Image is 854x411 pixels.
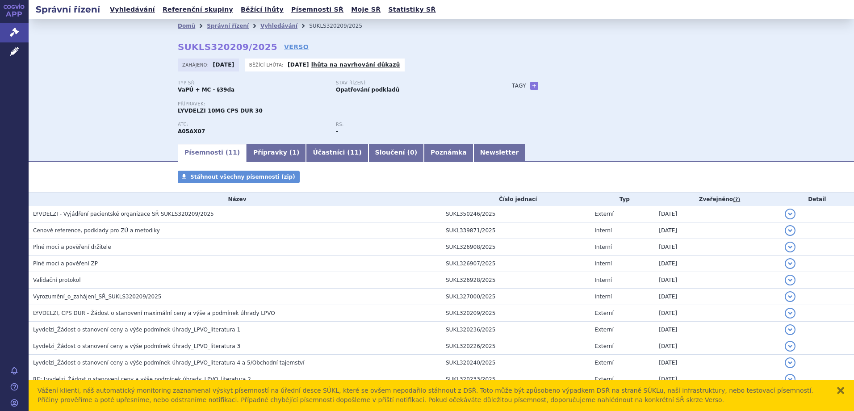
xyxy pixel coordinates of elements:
span: Externí [594,211,613,217]
span: LYVDELZI 10MG CPS DUR 30 [178,108,263,114]
td: [DATE] [654,222,780,239]
a: Moje SŘ [348,4,383,16]
a: lhůta na navrhování důkazů [311,62,400,68]
button: detail [785,341,795,352]
button: detail [785,291,795,302]
button: detail [785,242,795,252]
button: detail [785,275,795,285]
td: [DATE] [654,289,780,305]
div: Vážení klienti, náš automatický monitoring zaznamenal výskyt písemností na úřední desce SÚKL, kte... [38,386,827,405]
td: [DATE] [654,239,780,256]
button: zavřít [836,386,845,395]
strong: SELADELPAR [178,128,205,134]
button: detail [785,225,795,236]
span: Interní [594,277,612,283]
a: Správní řízení [207,23,249,29]
th: Typ [590,193,654,206]
a: Vyhledávání [107,4,158,16]
a: Běžící lhůty [238,4,286,16]
strong: VaPÚ + MC - §39da [178,87,234,93]
a: Stáhnout všechny písemnosti (zip) [178,171,300,183]
strong: SUKLS320209/2025 [178,42,277,52]
a: + [530,82,538,90]
button: detail [785,324,795,335]
td: [DATE] [654,256,780,272]
span: Externí [594,376,613,382]
span: Externí [594,360,613,366]
abbr: (?) [733,197,740,203]
span: 0 [410,149,414,156]
strong: Opatřování podkladů [336,87,399,93]
td: SUKL320233/2025 [441,371,590,388]
a: Vyhledávání [260,23,297,29]
td: [DATE] [654,355,780,371]
a: Referenční skupiny [160,4,236,16]
span: Lyvdelzi_Žádost o stanovení ceny a výše podmínek úhrady_LPVO_literatura 3 [33,343,240,349]
p: Přípravek: [178,101,494,107]
td: SUKL326908/2025 [441,239,590,256]
a: Statistiky SŘ [385,4,438,16]
button: detail [785,209,795,219]
span: Externí [594,327,613,333]
td: SUKL320240/2025 [441,355,590,371]
a: Newsletter [473,144,526,162]
span: Plné moci a pověření držitele [33,244,111,250]
span: Validační protokol [33,277,81,283]
span: Zahájeno: [182,61,210,68]
button: detail [785,308,795,319]
a: Přípravky (1) [247,144,306,162]
span: RE: Lyvdelzi_Žádost o stanovení ceny a výše podmínek úhrady_LPVO_literatura 2 [33,376,251,382]
span: Externí [594,310,613,316]
a: Poznámka [424,144,473,162]
td: SUKL320226/2025 [441,338,590,355]
h2: Správní řízení [29,3,107,16]
p: Stav řízení: [336,80,485,86]
td: SUKL350246/2025 [441,206,590,222]
span: Vyrozumění_o_zahájení_SŘ_SUKLS320209/2025 [33,294,161,300]
span: LYVDELZI, CPS DUR - Žádost o stanovení maximální ceny a výše a podmínek úhrady LPVO [33,310,275,316]
a: VERSO [284,42,309,51]
span: Plné moci a pověření ZP [33,260,98,267]
td: [DATE] [654,206,780,222]
strong: [DATE] [213,62,234,68]
h3: Tagy [512,80,526,91]
p: Typ SŘ: [178,80,327,86]
a: Sloučení (0) [368,144,424,162]
p: - [288,61,400,68]
li: SUKLS320209/2025 [309,19,374,33]
td: [DATE] [654,371,780,388]
span: Lyvdelzi_Žádost o stanovení ceny a výše podmínek úhrady_LPVO_literatura 4 a 5/Obchodní tajemství [33,360,305,366]
td: [DATE] [654,322,780,338]
strong: [DATE] [288,62,309,68]
p: ATC: [178,122,327,127]
th: Název [29,193,441,206]
button: detail [785,357,795,368]
span: 1 [292,149,297,156]
span: Interní [594,294,612,300]
td: SUKL320236/2025 [441,322,590,338]
button: detail [785,258,795,269]
span: 11 [350,149,359,156]
span: Interní [594,227,612,234]
span: LYVDELZI - Vyjádření pacientské organizace SŘ SUKLS320209/2025 [33,211,214,217]
td: SUKL326907/2025 [441,256,590,272]
td: [DATE] [654,272,780,289]
span: Interní [594,260,612,267]
button: detail [785,374,795,385]
span: Stáhnout všechny písemnosti (zip) [190,174,295,180]
td: [DATE] [654,338,780,355]
a: Písemnosti (11) [178,144,247,162]
p: RS: [336,122,485,127]
span: Interní [594,244,612,250]
span: Externí [594,343,613,349]
td: SUKL327000/2025 [441,289,590,305]
th: Číslo jednací [441,193,590,206]
span: 11 [228,149,237,156]
td: [DATE] [654,305,780,322]
a: Domů [178,23,195,29]
span: Běžící lhůta: [249,61,285,68]
td: SUKL326928/2025 [441,272,590,289]
span: Cenové reference, podklady pro ZÚ a metodiky [33,227,160,234]
strong: - [336,128,338,134]
td: SUKL320209/2025 [441,305,590,322]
